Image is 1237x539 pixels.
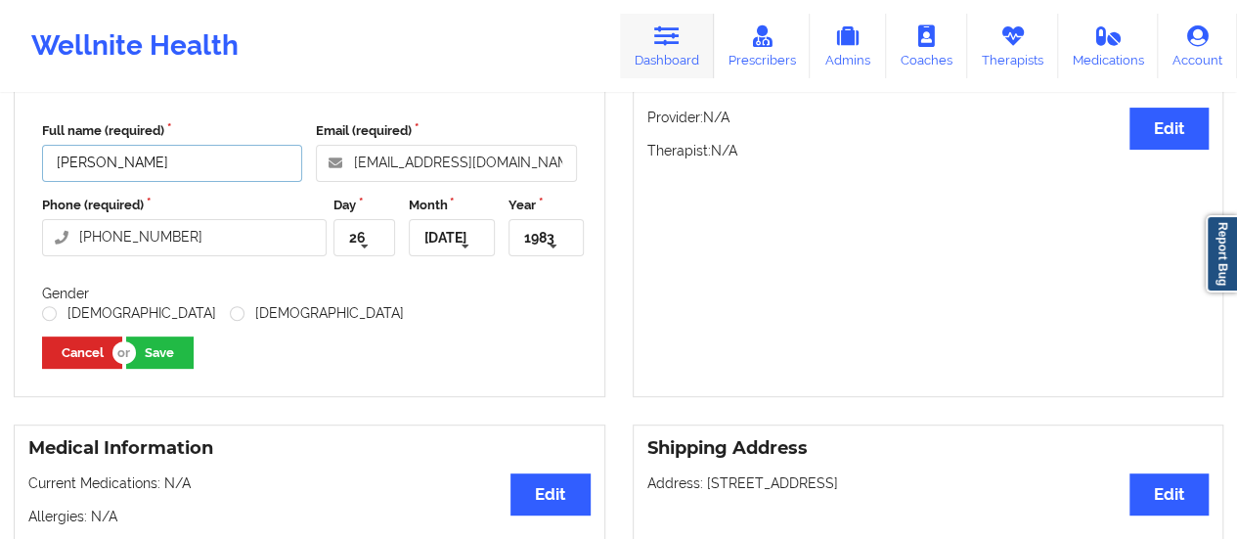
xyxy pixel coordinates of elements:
[28,473,591,493] p: Current Medications: N/A
[42,305,216,322] label: [DEMOGRAPHIC_DATA]
[42,337,122,369] button: Cancel
[524,231,554,245] div: 1983
[1158,14,1237,78] a: Account
[42,219,327,256] input: Phone number
[1129,108,1209,150] button: Edit
[28,437,591,460] h3: Medical Information
[316,121,576,141] label: Email (required)
[1058,14,1159,78] a: Medications
[647,108,1210,127] p: Provider: N/A
[316,145,576,182] input: Email address
[886,14,967,78] a: Coaches
[967,14,1058,78] a: Therapists
[647,437,1210,460] h3: Shipping Address
[620,14,714,78] a: Dashboard
[42,121,302,141] label: Full name (required)
[42,286,89,301] label: Gender
[333,196,394,215] label: Day
[810,14,886,78] a: Admins
[1129,473,1209,516] button: Edit
[230,305,404,322] label: [DEMOGRAPHIC_DATA]
[126,337,194,369] button: Save
[647,473,1210,493] p: Address: [STREET_ADDRESS]
[42,145,302,182] input: Full name
[647,141,1210,160] p: Therapist: N/A
[409,196,495,215] label: Month
[28,507,591,526] p: Allergies: N/A
[714,14,811,78] a: Prescribers
[1206,215,1237,292] a: Report Bug
[510,473,590,516] button: Edit
[42,196,327,215] label: Phone (required)
[508,196,583,215] label: Year
[424,231,466,245] div: [DATE]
